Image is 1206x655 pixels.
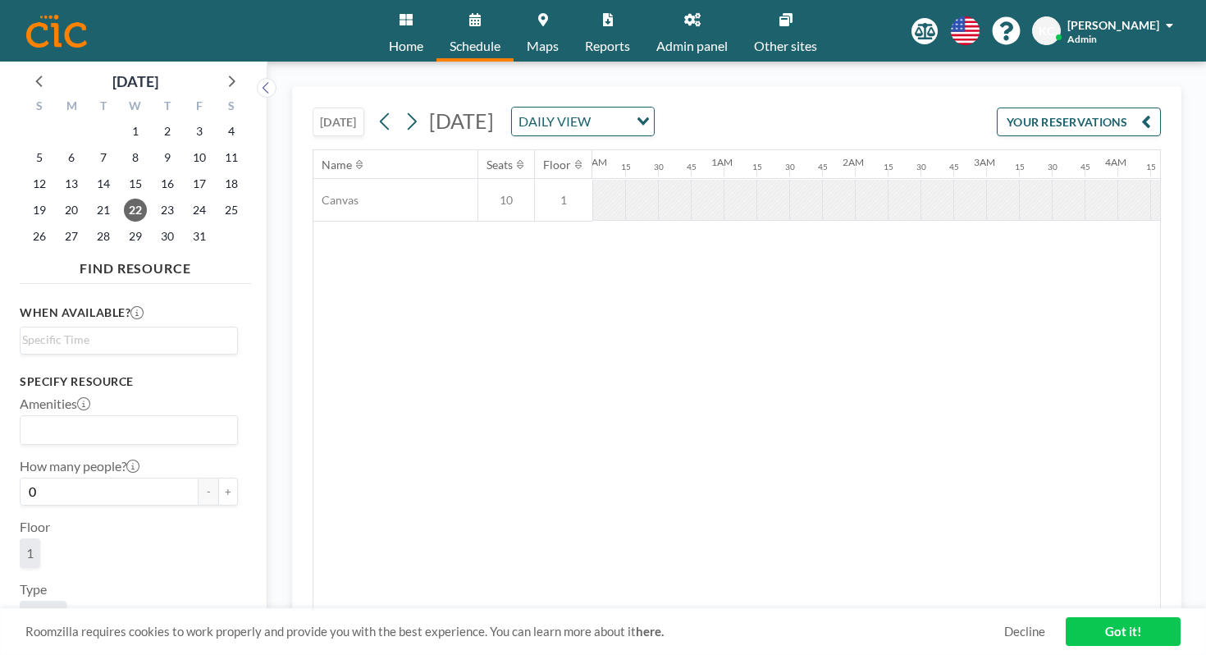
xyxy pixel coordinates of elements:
span: Admin panel [656,39,728,53]
span: [PERSON_NAME] [1067,18,1159,32]
div: 15 [1015,162,1025,172]
button: [DATE] [313,108,364,136]
div: Search for option [512,108,654,135]
a: here. [636,624,664,639]
span: Wednesday, October 1, 2025 [124,120,147,143]
h3: Specify resource [20,374,238,389]
span: Sunday, October 26, 2025 [28,225,51,248]
span: Friday, October 24, 2025 [188,199,211,222]
input: Search for option [22,331,228,349]
span: Wednesday, October 29, 2025 [124,225,147,248]
span: Friday, October 3, 2025 [188,120,211,143]
div: 45 [818,162,828,172]
div: 2AM [843,156,864,168]
a: Decline [1004,624,1045,639]
div: 45 [949,162,959,172]
span: Roomzilla requires cookies to work properly and provide you with the best experience. You can lea... [25,624,1004,639]
span: Saturday, October 11, 2025 [220,146,243,169]
span: Room [26,607,60,624]
span: 1 [535,193,592,208]
span: Saturday, October 4, 2025 [220,120,243,143]
div: T [151,97,183,118]
h4: FIND RESOURCE [20,254,251,277]
div: 45 [1080,162,1090,172]
span: 10 [478,193,534,208]
span: Other sites [754,39,817,53]
div: 30 [1048,162,1058,172]
span: Thursday, October 9, 2025 [156,146,179,169]
div: 15 [884,162,893,172]
div: F [183,97,215,118]
div: Floor [543,158,571,172]
div: 4AM [1105,156,1126,168]
div: T [88,97,120,118]
div: [DATE] [112,70,158,93]
span: Friday, October 10, 2025 [188,146,211,169]
span: Schedule [450,39,500,53]
span: Saturday, October 18, 2025 [220,172,243,195]
div: 30 [916,162,926,172]
span: KC [1039,24,1054,39]
span: Friday, October 31, 2025 [188,225,211,248]
span: Thursday, October 2, 2025 [156,120,179,143]
span: Friday, October 17, 2025 [188,172,211,195]
span: Reports [585,39,630,53]
div: 15 [621,162,631,172]
label: Amenities [20,396,90,412]
span: Wednesday, October 8, 2025 [124,146,147,169]
div: W [120,97,152,118]
div: 3AM [974,156,995,168]
div: S [215,97,247,118]
button: + [218,478,238,506]
div: 15 [752,162,762,172]
span: [DATE] [429,108,494,133]
span: Monday, October 27, 2025 [60,225,83,248]
span: Tuesday, October 21, 2025 [92,199,115,222]
div: 45 [687,162,697,172]
span: Thursday, October 23, 2025 [156,199,179,222]
div: Search for option [21,327,237,352]
span: Monday, October 20, 2025 [60,199,83,222]
span: Sunday, October 12, 2025 [28,172,51,195]
span: Tuesday, October 7, 2025 [92,146,115,169]
span: Wednesday, October 22, 2025 [124,199,147,222]
span: Monday, October 6, 2025 [60,146,83,169]
button: YOUR RESERVATIONS [997,108,1161,136]
span: Tuesday, October 28, 2025 [92,225,115,248]
span: Home [389,39,423,53]
span: Sunday, October 19, 2025 [28,199,51,222]
span: Monday, October 13, 2025 [60,172,83,195]
div: Search for option [21,416,237,444]
div: 30 [785,162,795,172]
div: M [56,97,88,118]
span: Canvas [313,193,359,208]
img: organization-logo [26,15,87,48]
span: Thursday, October 16, 2025 [156,172,179,195]
button: - [199,478,218,506]
span: Saturday, October 25, 2025 [220,199,243,222]
div: 1AM [711,156,733,168]
div: Name [322,158,352,172]
a: Got it! [1066,617,1181,646]
label: Type [20,581,47,598]
span: Maps [527,39,559,53]
span: DAILY VIEW [515,111,594,132]
span: 1 [26,545,34,561]
input: Search for option [596,111,627,132]
div: 12AM [580,156,607,168]
div: Seats [487,158,513,172]
input: Search for option [22,419,228,441]
div: S [24,97,56,118]
span: Wednesday, October 15, 2025 [124,172,147,195]
div: 30 [654,162,664,172]
label: Floor [20,519,50,535]
label: How many people? [20,458,139,474]
span: Admin [1067,33,1097,45]
div: 15 [1146,162,1156,172]
span: Sunday, October 5, 2025 [28,146,51,169]
span: Thursday, October 30, 2025 [156,225,179,248]
span: Tuesday, October 14, 2025 [92,172,115,195]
